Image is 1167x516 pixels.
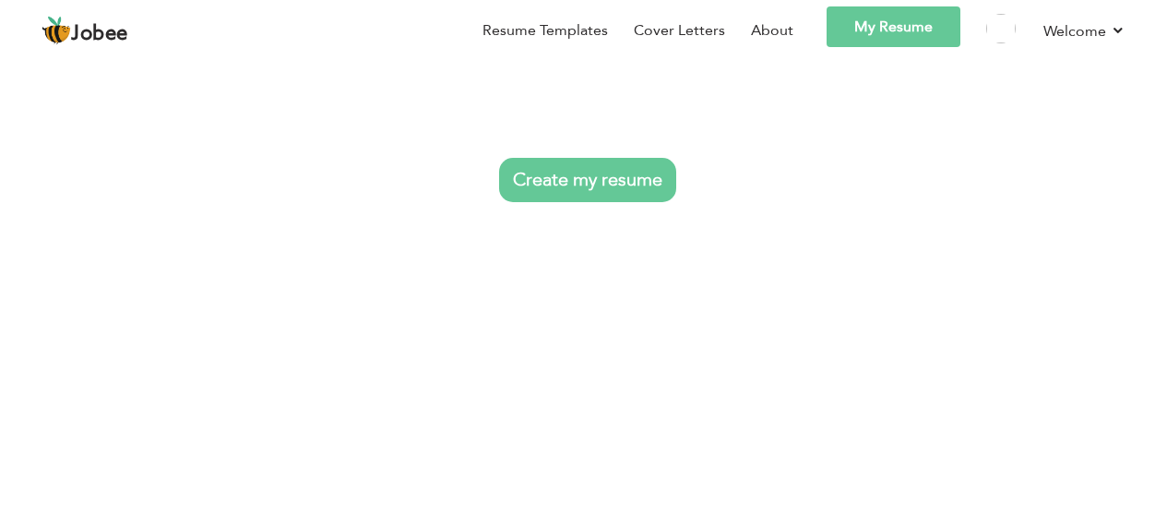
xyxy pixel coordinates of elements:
img: jobee.io [42,16,71,45]
a: Welcome [1043,19,1125,42]
a: Create my resume [499,158,676,202]
a: Cover Letters [634,19,725,42]
a: About [751,19,793,42]
a: Resume Templates [482,19,608,42]
img: Profile Img [986,14,1016,43]
a: Jobee [42,16,128,45]
span: Jobee [71,24,128,44]
a: My Resume [827,6,960,47]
